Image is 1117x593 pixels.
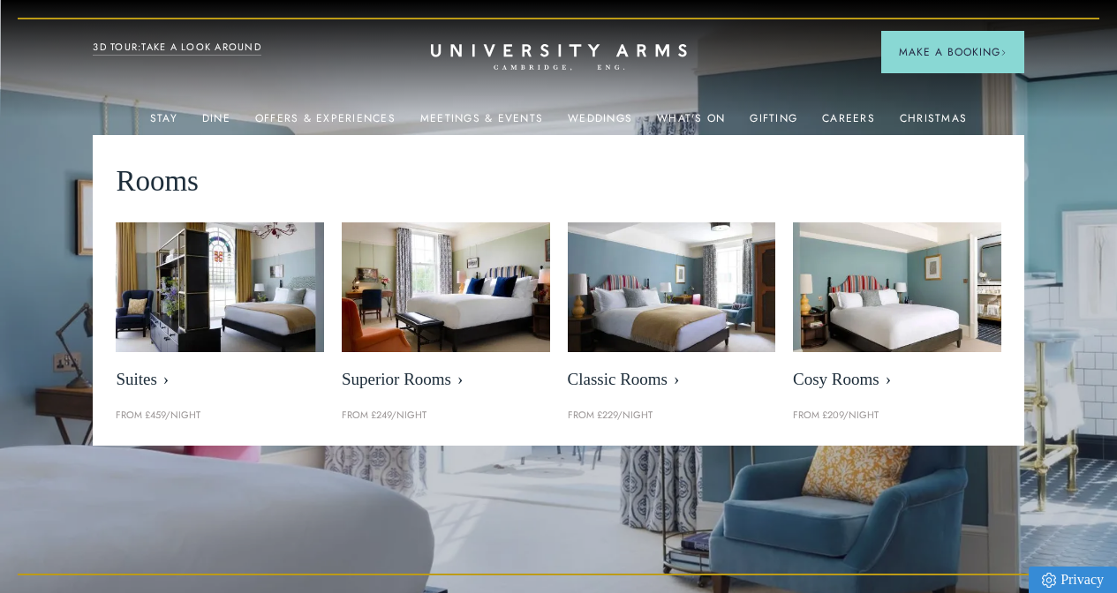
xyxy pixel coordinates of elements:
[342,222,550,352] img: image-5bdf0f703dacc765be5ca7f9d527278f30b65e65-400x250-jpg
[793,408,1001,424] p: From £209/night
[116,222,324,399] a: image-21e87f5add22128270780cf7737b92e839d7d65d-400x250-jpg Suites
[568,222,776,399] a: image-7eccef6fe4fe90343db89eb79f703814c40db8b4-400x250-jpg Classic Rooms
[93,40,261,56] a: 3D TOUR:TAKE A LOOK AROUND
[342,222,550,399] a: image-5bdf0f703dacc765be5ca7f9d527278f30b65e65-400x250-jpg Superior Rooms
[116,408,324,424] p: From £459/night
[431,44,687,71] a: Home
[793,222,1001,352] img: image-0c4e569bfe2498b75de12d7d88bf10a1f5f839d4-400x250-jpg
[899,44,1007,60] span: Make a Booking
[116,158,199,205] span: Rooms
[116,370,324,390] span: Suites
[342,370,550,390] span: Superior Rooms
[568,408,776,424] p: From £229/night
[568,112,632,135] a: Weddings
[793,222,1001,399] a: image-0c4e569bfe2498b75de12d7d88bf10a1f5f839d4-400x250-jpg Cosy Rooms
[657,112,725,135] a: What's On
[900,112,967,135] a: Christmas
[342,408,550,424] p: From £249/night
[1000,49,1007,56] img: Arrow icon
[822,112,875,135] a: Careers
[568,222,776,352] img: image-7eccef6fe4fe90343db89eb79f703814c40db8b4-400x250-jpg
[150,112,177,135] a: Stay
[881,31,1024,73] button: Make a BookingArrow icon
[116,222,324,352] img: image-21e87f5add22128270780cf7737b92e839d7d65d-400x250-jpg
[1029,567,1117,593] a: Privacy
[420,112,543,135] a: Meetings & Events
[793,370,1001,390] span: Cosy Rooms
[750,112,797,135] a: Gifting
[202,112,230,135] a: Dine
[1042,573,1056,588] img: Privacy
[255,112,396,135] a: Offers & Experiences
[568,370,776,390] span: Classic Rooms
